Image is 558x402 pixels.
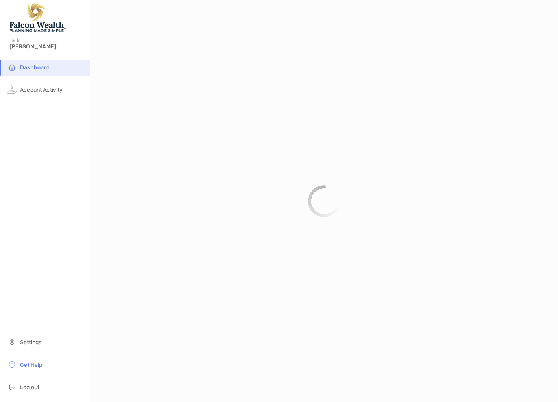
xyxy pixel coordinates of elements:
img: get-help icon [7,360,17,369]
img: logout icon [7,382,17,392]
img: household icon [7,62,17,72]
img: activity icon [7,85,17,94]
img: settings icon [7,337,17,347]
span: Account Activity [20,87,63,93]
span: Log out [20,384,39,391]
span: Dashboard [20,64,50,71]
span: Get Help [20,362,42,368]
img: Falcon Wealth Planning Logo [10,3,66,32]
span: Settings [20,339,41,346]
span: [PERSON_NAME]! [10,43,85,50]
